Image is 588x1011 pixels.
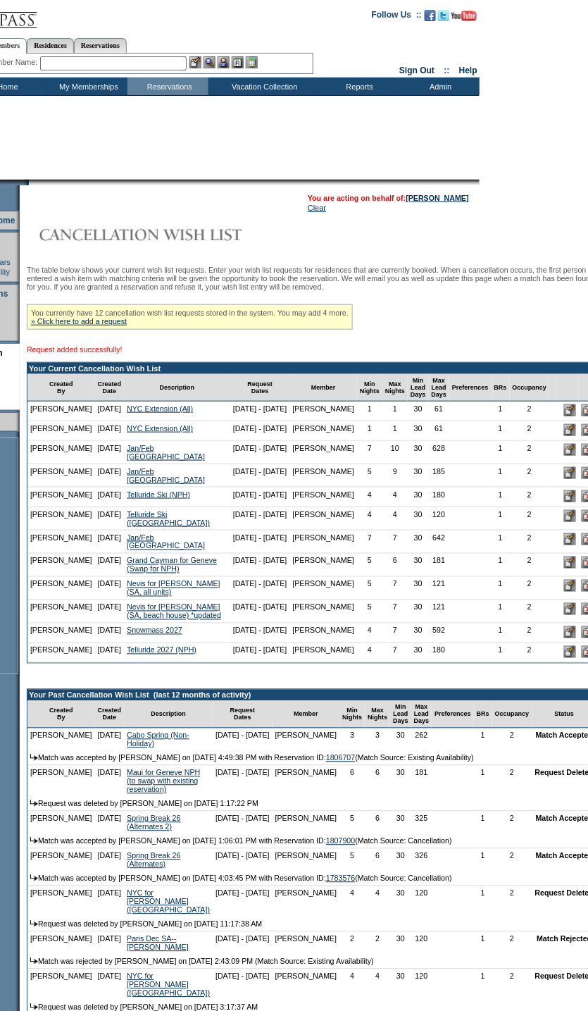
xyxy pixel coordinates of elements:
td: Min Lead Days [390,701,411,728]
nobr: [DATE] - [DATE] [215,852,270,860]
td: 10 [382,441,408,464]
td: 181 [411,766,432,797]
nobr: [DATE] - [DATE] [215,731,270,740]
input: Edit this Request [564,444,576,456]
td: Preferences [432,701,474,728]
td: [DATE] [95,441,125,464]
a: Maui for Geneve NPH (to swap with existing reservation) [127,769,200,794]
td: 1 [492,577,510,600]
a: Clear [308,204,326,212]
td: 1 [357,421,382,441]
a: Grand Cayman for Geneve (Swap for NPH) [127,557,217,573]
td: 3 [339,728,365,751]
td: [DATE] [95,488,125,507]
td: [PERSON_NAME] [27,849,95,872]
td: 30 [408,577,429,600]
td: 30 [408,402,429,421]
td: 30 [408,600,429,624]
td: Max Nights [382,374,408,402]
td: 2 [492,728,532,751]
td: 2 [510,554,550,577]
td: 1 [492,531,510,554]
a: Snowmass 2027 [127,626,182,635]
a: Sign Out [399,66,434,75]
td: 628 [429,441,450,464]
td: 7 [382,600,408,624]
nobr: [DATE] - [DATE] [233,533,287,542]
td: [DATE] [95,932,125,955]
td: 642 [429,531,450,554]
a: 1807900 [326,837,356,845]
td: 6 [382,554,408,577]
td: 30 [408,507,429,531]
a: Nevis for [PERSON_NAME] (SA, beach house) *updated [127,603,221,620]
td: Admin [399,77,480,95]
td: Vacation Collection [208,77,318,95]
nobr: [DATE] - [DATE] [233,490,287,499]
a: Nevis for [PERSON_NAME] (SA, all units) [127,580,220,597]
td: [PERSON_NAME] [290,441,358,464]
nobr: [DATE] - [DATE] [233,557,287,565]
img: blank.gif [29,180,30,185]
td: 1 [382,421,408,441]
td: 2 [510,464,550,488]
td: 1 [474,728,492,751]
td: 180 [429,643,450,663]
td: 2 [510,577,550,600]
td: 3 [365,728,390,751]
td: 30 [408,531,429,554]
td: [PERSON_NAME] [27,600,95,624]
a: Telluride Ski (NPH) [127,490,190,499]
td: Description [124,701,213,728]
td: Request Dates [230,374,290,402]
td: 1 [492,488,510,507]
td: [DATE] [95,531,125,554]
input: Edit this Request [564,404,576,416]
td: 2 [510,441,550,464]
td: 30 [390,812,411,834]
td: 5 [357,464,382,488]
td: [PERSON_NAME] [27,507,95,531]
td: 1 [492,643,510,663]
nobr: [DATE] - [DATE] [233,603,287,612]
td: 30 [408,643,429,663]
td: 2 [510,531,550,554]
nobr: [DATE] - [DATE] [233,404,287,413]
td: 61 [429,402,450,421]
td: Follow Us :: [372,8,422,25]
img: promoShadowLeftCorner.gif [24,180,29,185]
td: Occupancy [510,374,550,402]
td: Max Nights [365,701,390,728]
nobr: [DATE] - [DATE] [233,444,287,452]
td: 120 [411,886,432,917]
td: 1 [492,464,510,488]
td: [DATE] [95,728,125,751]
img: b_edit.gif [189,56,201,68]
td: [DATE] [95,643,125,663]
input: Edit this Request [564,533,576,545]
td: Created By [27,701,95,728]
input: Edit this Request [564,557,576,569]
a: Residences [27,38,74,53]
td: [DATE] [95,624,125,643]
img: b_calculator.gif [246,56,258,68]
td: 30 [408,441,429,464]
input: Edit this Request [564,424,576,436]
td: 9 [382,464,408,488]
img: Follow us on Twitter [438,10,449,21]
td: 30 [390,766,411,797]
td: 185 [429,464,450,488]
td: 4 [365,886,390,917]
input: Edit this Request [564,580,576,592]
td: [PERSON_NAME] [273,849,340,872]
td: 7 [357,531,382,554]
td: 30 [408,464,429,488]
td: Created Date [95,701,125,728]
td: [PERSON_NAME] [290,402,358,421]
td: [DATE] [95,849,125,872]
img: arrow.gif [30,838,38,844]
td: [PERSON_NAME] [27,421,95,441]
td: 7 [382,531,408,554]
span: You are acting on behalf of: [308,194,469,202]
img: arrow.gif [30,800,38,807]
